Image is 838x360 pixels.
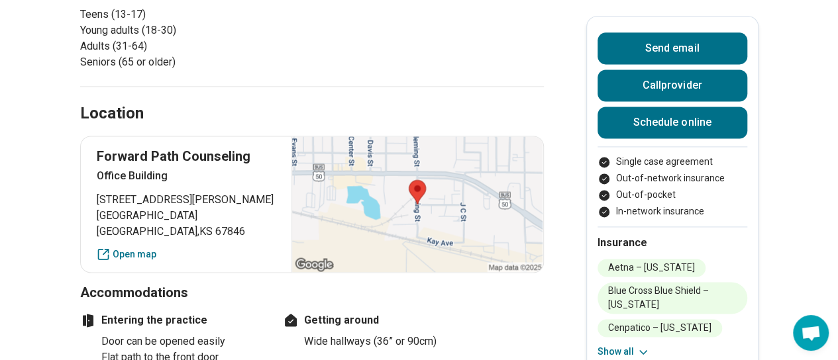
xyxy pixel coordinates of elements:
span: [GEOGRAPHIC_DATA] , KS 67846 [97,224,276,240]
span: [GEOGRAPHIC_DATA] [97,208,276,224]
li: Adults (31-64) [80,38,307,54]
li: Young adults (18-30) [80,22,307,38]
a: Schedule online [598,107,747,138]
li: Teens (13-17) [80,7,307,22]
div: Open chat [793,315,829,351]
h2: Location [80,103,144,125]
h2: Insurance [598,235,747,251]
button: Send email [598,32,747,64]
li: Blue Cross Blue Shield – [US_STATE] [598,282,747,314]
h4: Getting around [283,312,468,328]
button: Show all [598,345,650,359]
h4: Entering the practice [80,312,266,328]
li: Aetna – [US_STATE] [598,259,706,277]
li: Cenpatico – [US_STATE] [598,319,722,337]
li: Out-of-network insurance [598,171,747,185]
span: [STREET_ADDRESS][PERSON_NAME] [97,192,276,208]
li: Door can be opened easily [101,334,266,349]
p: Forward Path Counseling [97,147,276,165]
p: Office Building [97,168,276,184]
li: Out-of-pocket [598,188,747,202]
ul: Payment options [598,155,747,218]
li: Single case agreement [598,155,747,169]
li: Wide hallways (36” or 90cm) [304,334,468,349]
button: Callprovider [598,69,747,101]
li: Seniors (65 or older) [80,54,307,70]
h3: Accommodations [80,283,544,302]
a: Open map [97,247,276,261]
li: In-network insurance [598,204,747,218]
